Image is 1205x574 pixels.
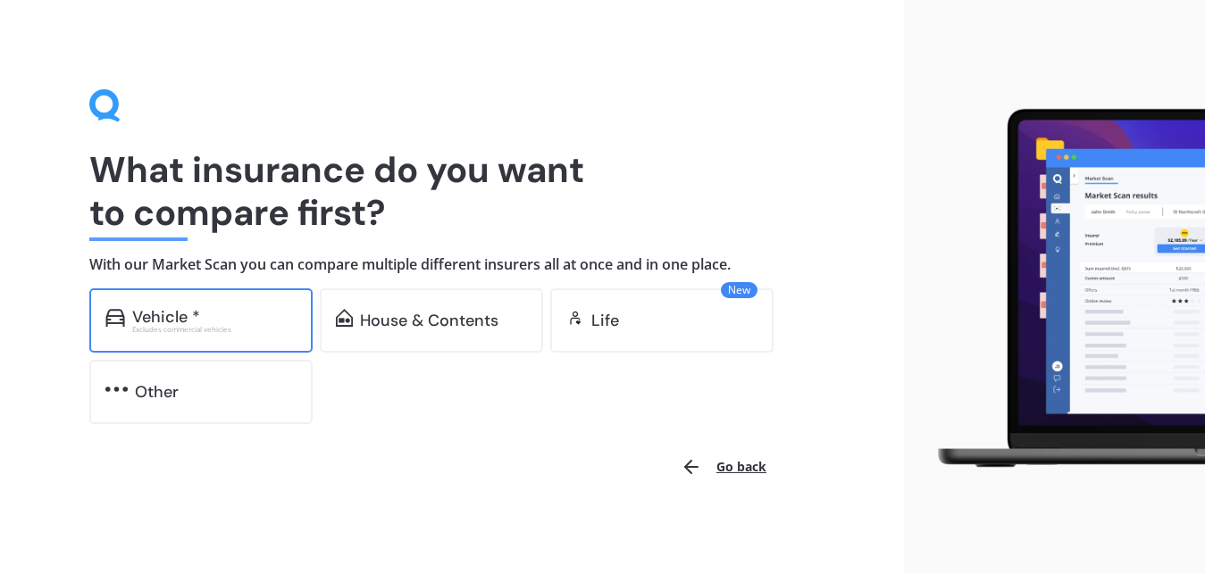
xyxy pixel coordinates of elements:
h1: What insurance do you want to compare first? [89,148,815,234]
img: life.f720d6a2d7cdcd3ad642.svg [566,309,584,327]
h4: With our Market Scan you can compare multiple different insurers all at once and in one place. [89,255,815,274]
div: House & Contents [360,312,498,329]
span: New [721,282,757,298]
img: home-and-contents.b802091223b8502ef2dd.svg [336,309,353,327]
div: Excludes commercial vehicles [132,326,297,333]
img: car.f15378c7a67c060ca3f3.svg [105,309,125,327]
button: Go back [670,445,777,488]
img: other.81dba5aafe580aa69f38.svg [105,380,128,398]
div: Vehicle * [132,308,200,326]
div: Life [591,312,619,329]
div: Other [135,383,179,401]
img: laptop.webp [918,101,1205,478]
